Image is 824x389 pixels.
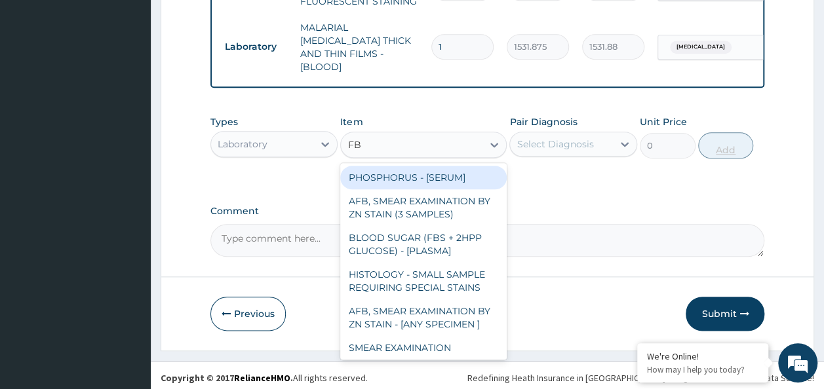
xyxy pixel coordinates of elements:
[24,65,53,98] img: d_794563401_company_1708531726252_794563401
[647,350,758,362] div: We're Online!
[467,371,814,384] div: Redefining Heath Insurance in [GEOGRAPHIC_DATA] using Telemedicine and Data Science!
[210,297,286,331] button: Previous
[68,73,220,90] div: Chat with us now
[340,166,507,189] div: PHOSPHORUS - [SERUM]
[234,372,290,384] a: RelianceHMO
[340,115,363,128] label: Item
[7,254,250,300] textarea: Type your message and hit 'Enter'
[647,364,758,375] p: How may I help you today?
[210,117,238,128] label: Types
[670,41,732,54] span: [MEDICAL_DATA]
[218,35,294,59] td: Laboratory
[509,115,577,128] label: Pair Diagnosis
[161,372,293,384] strong: Copyright © 2017 .
[218,138,267,151] div: Laboratory
[340,189,507,226] div: AFB, SMEAR EXAMINATION BY ZN STAIN (3 SAMPLES)
[340,226,507,263] div: BLOOD SUGAR (FBS + 2HPP GLUCOSE) - [PLASMA]
[340,299,507,336] div: AFB, SMEAR EXAMINATION BY ZN STAIN - [ANY SPECIMEN ]
[686,297,764,331] button: Submit
[517,138,593,151] div: Select Diagnosis
[698,132,754,158] button: Add
[294,14,425,80] td: MALARIAL [MEDICAL_DATA] THICK AND THIN FILMS - [BLOOD]
[76,113,181,246] span: We're online!
[640,115,687,128] label: Unit Price
[210,206,765,217] label: Comment
[215,7,246,38] div: Minimize live chat window
[340,263,507,299] div: HISTOLOGY - SMALL SAMPLE REQUIRING SPECIAL STAINS
[340,336,507,360] div: SMEAR EXAMINATION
